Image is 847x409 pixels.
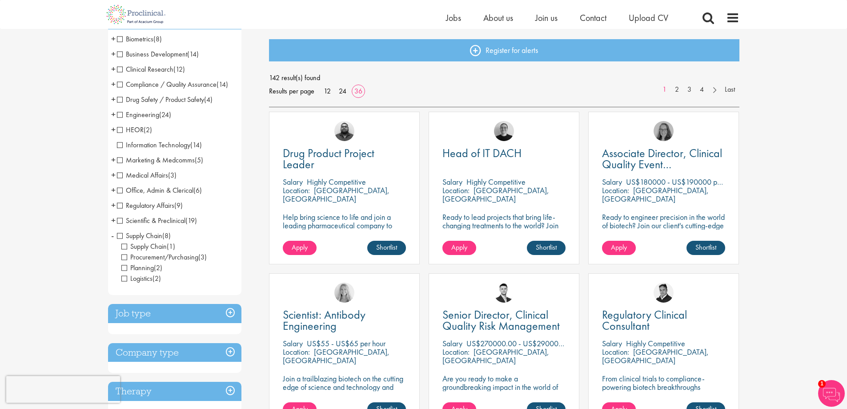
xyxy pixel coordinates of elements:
[117,80,217,89] span: Compliance / Quality Assurance
[117,49,199,59] span: Business Development
[117,186,202,195] span: Office, Admin & Clerical
[111,32,116,45] span: +
[117,65,173,74] span: Clinical Research
[111,93,116,106] span: +
[154,263,162,272] span: (2)
[629,12,668,24] a: Upload CV
[174,201,183,210] span: (9)
[121,242,175,251] span: Supply Chain
[602,185,709,204] p: [GEOGRAPHIC_DATA], [GEOGRAPHIC_DATA]
[283,185,310,195] span: Location:
[442,347,470,357] span: Location:
[185,216,197,225] span: (19)
[173,65,185,74] span: (12)
[117,49,187,59] span: Business Development
[442,148,566,159] a: Head of IT DACH
[117,80,228,89] span: Compliance / Quality Assurance
[111,229,114,242] span: -
[466,338,607,348] p: US$270000.00 - US$290000.00 per annum
[117,125,144,134] span: HEOR
[121,263,162,272] span: Planning
[117,65,185,74] span: Clinical Research
[117,110,159,119] span: Engineering
[269,85,314,98] span: Results per page
[117,186,193,195] span: Office, Admin & Clerical
[602,307,687,333] span: Regulatory Clinical Consultant
[117,216,185,225] span: Scientific & Preclinical
[602,338,622,348] span: Salary
[117,95,213,104] span: Drug Safety / Product Safety
[442,338,462,348] span: Salary
[111,183,116,197] span: +
[204,95,213,104] span: (4)
[111,153,116,166] span: +
[321,86,334,96] a: 12
[818,380,826,388] span: 1
[283,338,303,348] span: Salary
[602,241,636,255] a: Apply
[111,47,116,61] span: +
[602,177,622,187] span: Salary
[367,241,406,255] a: Shortlist
[193,186,202,195] span: (6)
[307,177,366,187] p: Highly Competitive
[654,283,674,303] img: Peter Duvall
[117,140,202,150] span: Information Technology
[153,34,162,44] span: (8)
[442,185,549,204] p: [GEOGRAPHIC_DATA], [GEOGRAPHIC_DATA]
[292,243,308,252] span: Apply
[269,71,739,85] span: 142 result(s) found
[602,309,725,332] a: Regulatory Clinical Consultant
[442,185,470,195] span: Location:
[670,85,683,95] a: 2
[167,242,175,251] span: (1)
[111,198,116,212] span: +
[602,374,725,408] p: From clinical trials to compliance-powering biotech breakthroughs remotely, where precision meets...
[334,283,354,303] img: Shannon Briggs
[351,86,365,96] a: 36
[483,12,513,24] a: About us
[442,213,566,255] p: Ready to lead projects that bring life-changing treatments to the world? Join our client at the f...
[527,241,566,255] a: Shortlist
[602,146,722,183] span: Associate Director, Clinical Quality Event Management (GCP)
[818,380,845,407] img: Chatbot
[683,85,696,95] a: 3
[117,110,171,119] span: Engineering
[6,376,120,403] iframe: reCAPTCHA
[446,12,461,24] a: Jobs
[117,216,197,225] span: Scientific & Preclinical
[269,39,739,61] a: Register for alerts
[117,34,162,44] span: Biometrics
[117,170,177,180] span: Medical Affairs
[283,374,406,408] p: Join a trailblazing biotech on the cutting edge of science and technology and make a change in th...
[108,304,241,323] div: Job type
[108,343,241,362] h3: Company type
[111,77,116,91] span: +
[190,140,202,150] span: (14)
[602,347,709,365] p: [GEOGRAPHIC_DATA], [GEOGRAPHIC_DATA]
[283,148,406,170] a: Drug Product Project Leader
[111,62,116,76] span: +
[283,177,303,187] span: Salary
[602,347,629,357] span: Location:
[121,252,198,262] span: Procurement/Purchasing
[626,338,685,348] p: Highly Competitive
[494,283,514,303] img: Joshua Godden
[117,155,195,165] span: Marketing & Medcomms
[535,12,558,24] a: Join us
[117,170,168,180] span: Medical Affairs
[108,382,241,401] h3: Therapy
[117,95,204,104] span: Drug Safety / Product Safety
[117,34,153,44] span: Biometrics
[283,309,406,332] a: Scientist: Antibody Engineering
[494,121,514,141] img: Emma Pretorious
[121,274,161,283] span: Logistics
[121,274,153,283] span: Logistics
[121,263,154,272] span: Planning
[168,170,177,180] span: (3)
